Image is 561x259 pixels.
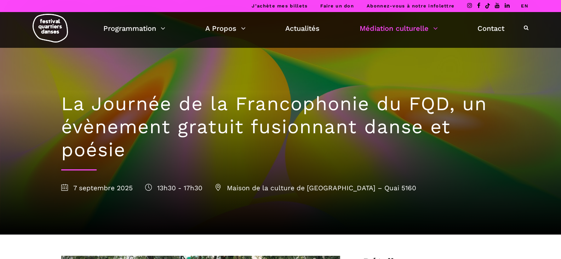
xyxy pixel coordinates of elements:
[33,14,68,43] img: logo-fqd-med
[205,22,246,34] a: A Propos
[477,22,504,34] a: Contact
[145,184,202,192] span: 13h30 - 17h30
[521,3,528,9] a: EN
[252,3,308,9] a: J’achète mes billets
[320,3,354,9] a: Faire un don
[285,22,320,34] a: Actualités
[61,184,133,192] span: 7 septembre 2025
[367,3,454,9] a: Abonnez-vous à notre infolettre
[61,92,500,161] h1: La Journée de la Francophonie du FQD, un évènement gratuit fusionnant danse et poésie
[103,22,165,34] a: Programmation
[215,184,416,192] span: Maison de la culture de [GEOGRAPHIC_DATA] – Quai 5160
[360,22,438,34] a: Médiation culturelle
